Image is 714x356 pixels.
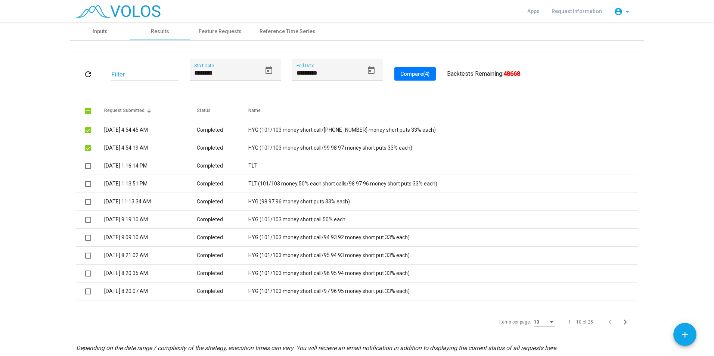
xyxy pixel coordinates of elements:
[197,107,248,114] div: Status
[248,282,638,300] td: HYG (101/103 money short call/97 96 95 money short put 33% each)
[199,28,242,35] div: Feature Requests
[605,315,620,330] button: Previous page
[104,247,197,265] td: [DATE] 8:21:02 AM
[197,211,248,229] td: Completed
[546,4,608,18] a: Request Information
[197,139,248,157] td: Completed
[248,247,638,265] td: HYG (101/103 money short call/95 94 93 money short put 33% each)
[104,193,197,211] td: [DATE] 11:13:34 AM
[614,7,623,16] mat-icon: account_circle
[620,315,635,330] button: Next page
[568,319,593,325] div: 1 – 10 of 25
[673,323,696,346] button: Add icon
[248,121,638,139] td: HYG (101/103 money short call/[PHONE_NUMBER] money short puts 33% each)
[197,107,211,114] div: Status
[151,28,169,35] div: Results
[534,320,555,325] mat-select: Items per page:
[104,175,197,193] td: [DATE] 1:13:51 PM
[93,28,108,35] div: Inputs
[197,121,248,139] td: Completed
[197,247,248,265] td: Completed
[394,67,436,81] button: Compare(4)
[104,121,197,139] td: [DATE] 4:54:45 AM
[623,7,632,16] mat-icon: arrow_drop_down
[197,193,248,211] td: Completed
[104,107,145,114] div: Request Submitted
[248,265,638,282] td: HYG (101/103 money short call/96 95 94 money short put 33% each)
[503,70,520,77] b: 48668
[534,319,539,325] span: 10
[260,28,316,35] div: Reference Time Series
[248,175,638,193] td: TLT (101/103 money 50% each short calls/98 97 96 money short puts 33% each)
[76,344,558,352] i: Depending on the date range / complexity of the strategy, execution times can vary. You will reci...
[104,282,197,300] td: [DATE] 8:20:07 AM
[248,107,261,114] div: Name
[84,70,93,79] mat-icon: refresh
[364,63,379,78] button: Open calendar
[261,63,276,78] button: Open calendar
[400,71,430,77] span: Compare (4)
[197,175,248,193] td: Completed
[248,107,629,114] div: Name
[248,211,638,229] td: HYG (101/103 money short call 50% each
[197,282,248,300] td: Completed
[447,69,520,78] div: Backtests Remaining:
[521,4,546,18] a: Apps
[552,8,602,14] span: Request Information
[197,229,248,247] td: Completed
[248,157,638,175] td: TLT
[104,157,197,175] td: [DATE] 1:16:14 PM
[104,139,197,157] td: [DATE] 4:54:19 AM
[499,319,531,325] div: Items per page:
[197,265,248,282] td: Completed
[104,211,197,229] td: [DATE] 9:19:10 AM
[197,157,248,175] td: Completed
[248,229,638,247] td: HYG (101/103 money short call/94 93 92 money short put 33% each)
[527,8,540,14] span: Apps
[248,139,638,157] td: HYG (101/103 money short call/99 98 97 money short puts 33% each)
[104,229,197,247] td: [DATE] 9:09:10 AM
[248,193,638,211] td: HYG (98 97 96 money short puts 33% each)
[680,330,690,340] mat-icon: add
[104,107,197,114] div: Request Submitted
[104,265,197,282] td: [DATE] 8:20:35 AM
